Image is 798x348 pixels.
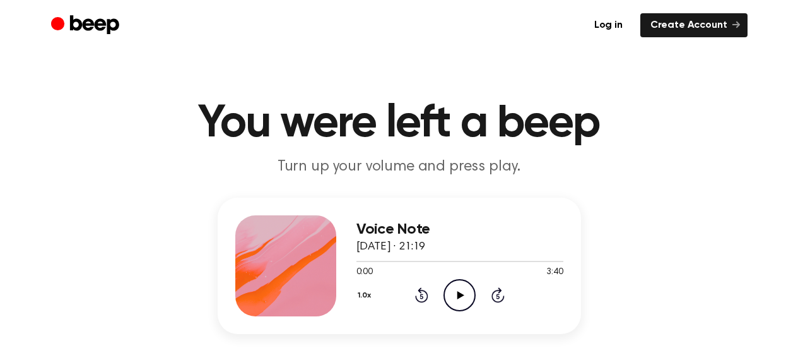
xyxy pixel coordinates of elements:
a: Log in [584,13,633,37]
a: Beep [51,13,122,38]
a: Create Account [640,13,748,37]
h1: You were left a beep [76,101,722,147]
button: 1.0x [356,285,376,306]
span: 0:00 [356,266,373,279]
span: [DATE] · 21:19 [356,241,426,253]
h3: Voice Note [356,221,563,238]
p: Turn up your volume and press play. [157,157,642,177]
span: 3:40 [546,266,563,279]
